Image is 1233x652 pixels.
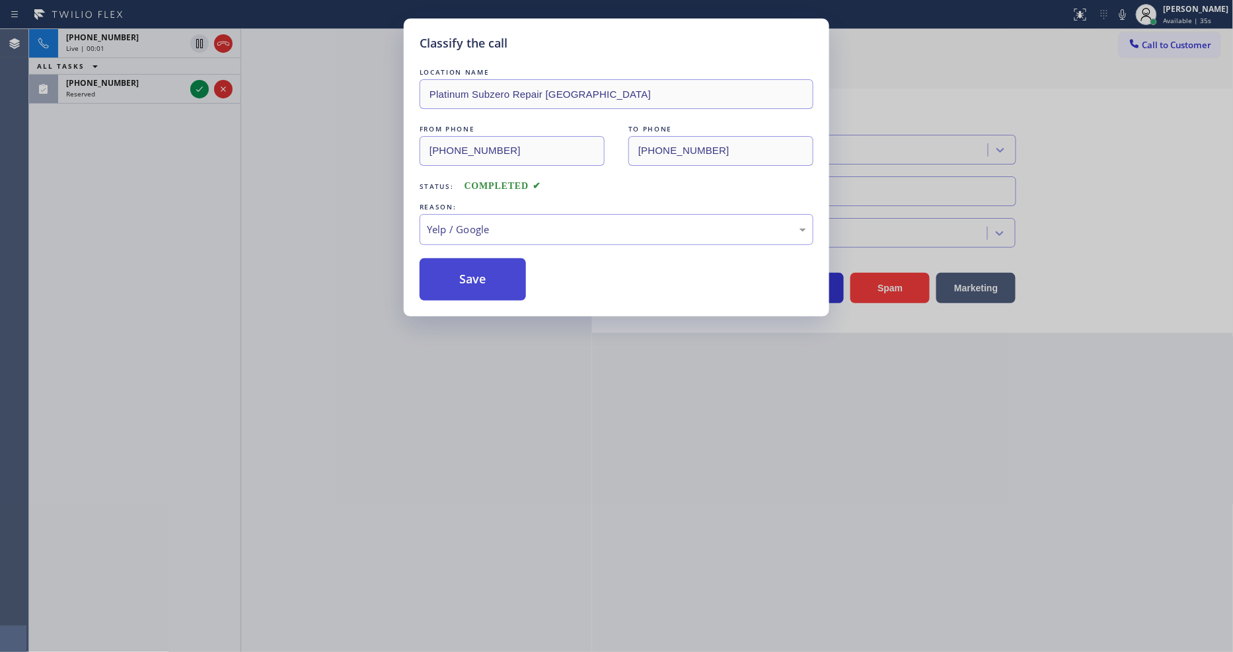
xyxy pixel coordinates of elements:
[465,181,541,191] span: COMPLETED
[420,200,813,214] div: REASON:
[420,122,605,136] div: FROM PHONE
[628,122,813,136] div: TO PHONE
[420,182,454,191] span: Status:
[420,136,605,166] input: From phone
[420,65,813,79] div: LOCATION NAME
[628,136,813,166] input: To phone
[420,258,526,301] button: Save
[427,222,806,237] div: Yelp / Google
[420,34,507,52] h5: Classify the call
